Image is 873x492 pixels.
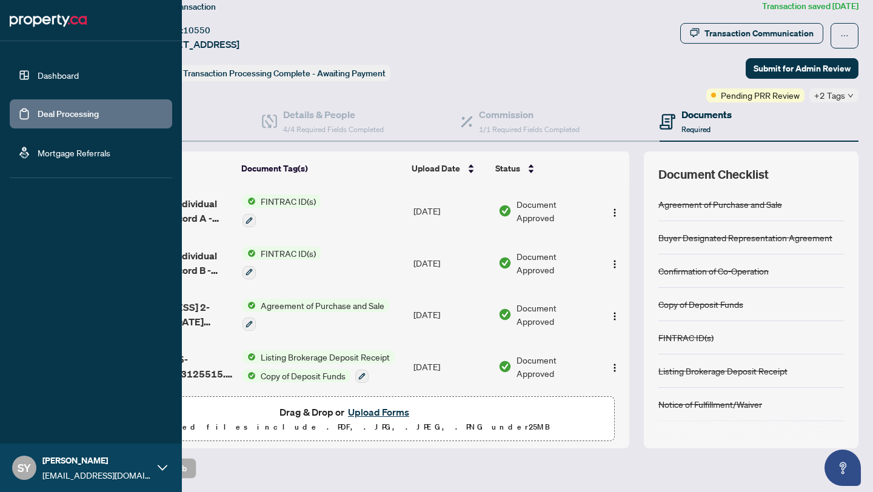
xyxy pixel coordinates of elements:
span: Document Approved [517,198,595,224]
span: 1/1 Required Fields Completed [479,125,580,134]
span: [STREET_ADDRESS] [150,37,239,52]
span: Transaction Processing Complete - Awaiting Payment [183,68,386,79]
div: Transaction Communication [704,24,814,43]
th: Upload Date [407,151,491,185]
img: Logo [610,311,620,321]
img: Document Status [498,204,512,218]
div: Confirmation of Co-Operation [658,264,769,278]
span: Document Approved [517,250,595,276]
span: down [848,93,854,99]
h4: Details & People [283,107,384,122]
span: FINTRAC ID(s) [256,194,321,208]
td: [DATE] [409,185,493,237]
span: FINTRAC ID(s) [256,247,321,260]
span: Submit for Admin Review [754,59,851,78]
td: [DATE] [409,289,493,341]
a: Deal Processing [38,108,99,119]
button: Logo [605,253,624,273]
h4: Documents [681,107,732,122]
img: Logo [610,363,620,373]
span: Status [495,162,520,175]
span: Listing Brokerage Deposit Receipt [256,350,395,364]
img: Status Icon [242,299,256,312]
span: [EMAIL_ADDRESS][DOMAIN_NAME] [42,468,152,482]
a: Mortgage Referrals [38,147,110,158]
img: Status Icon [242,350,256,364]
button: Status IconListing Brokerage Deposit ReceiptStatus IconCopy of Deposit Funds [242,350,395,383]
div: FINTRAC ID(s) [658,331,714,344]
th: Document Tag(s) [236,151,407,185]
h4: Commission [479,107,580,122]
span: Drag & Drop orUpload FormsSupported files include .PDF, .JPG, .JPEG, .PNG under25MB [78,397,614,442]
div: Buyer Designated Representation Agreement [658,231,832,244]
img: Status Icon [242,369,256,382]
img: Logo [610,208,620,218]
span: Agreement of Purchase and Sale [256,299,389,312]
span: Document Approved [517,301,595,328]
span: ellipsis [840,32,849,40]
span: +2 Tags [814,88,845,102]
span: Upload Date [412,162,460,175]
button: Status IconAgreement of Purchase and Sale [242,299,389,331]
span: Copy of Deposit Funds [256,369,350,382]
button: Logo [605,357,624,376]
div: Listing Brokerage Deposit Receipt [658,364,788,377]
button: Status IconFINTRAC ID(s) [242,194,321,227]
button: Logo [605,201,624,221]
button: Upload Forms [344,404,413,420]
td: [DATE] [409,341,493,393]
span: Document Checklist [658,166,769,183]
p: Supported files include .PDF, .JPG, .JPEG, .PNG under 25 MB [85,420,607,434]
div: Status: [150,65,390,81]
span: View Transaction [151,1,216,12]
div: Copy of Deposit Funds [658,298,743,311]
span: Required [681,125,711,134]
span: Pending PRR Review [721,88,800,102]
span: SY [18,459,31,476]
button: Transaction Communication [680,23,823,44]
div: Notice of Fulfillment/Waiver [658,397,762,411]
img: Logo [610,259,620,269]
span: Document Approved [517,353,595,380]
img: Document Status [498,256,512,270]
span: Drag & Drop or [279,404,413,420]
button: Logo [605,305,624,324]
button: Submit for Admin Review [746,58,858,79]
img: logo [10,11,87,30]
td: [DATE] [409,237,493,289]
span: [PERSON_NAME] [42,454,152,467]
img: Status Icon [242,247,256,260]
button: Status IconFINTRAC ID(s) [242,247,321,279]
th: Status [490,151,596,185]
span: 10550 [183,25,210,36]
div: Agreement of Purchase and Sale [658,198,782,211]
span: 4/4 Required Fields Completed [283,125,384,134]
a: Dashboard [38,70,79,81]
button: Open asap [824,450,861,486]
img: Status Icon [242,194,256,208]
img: Document Status [498,308,512,321]
img: Document Status [498,360,512,373]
